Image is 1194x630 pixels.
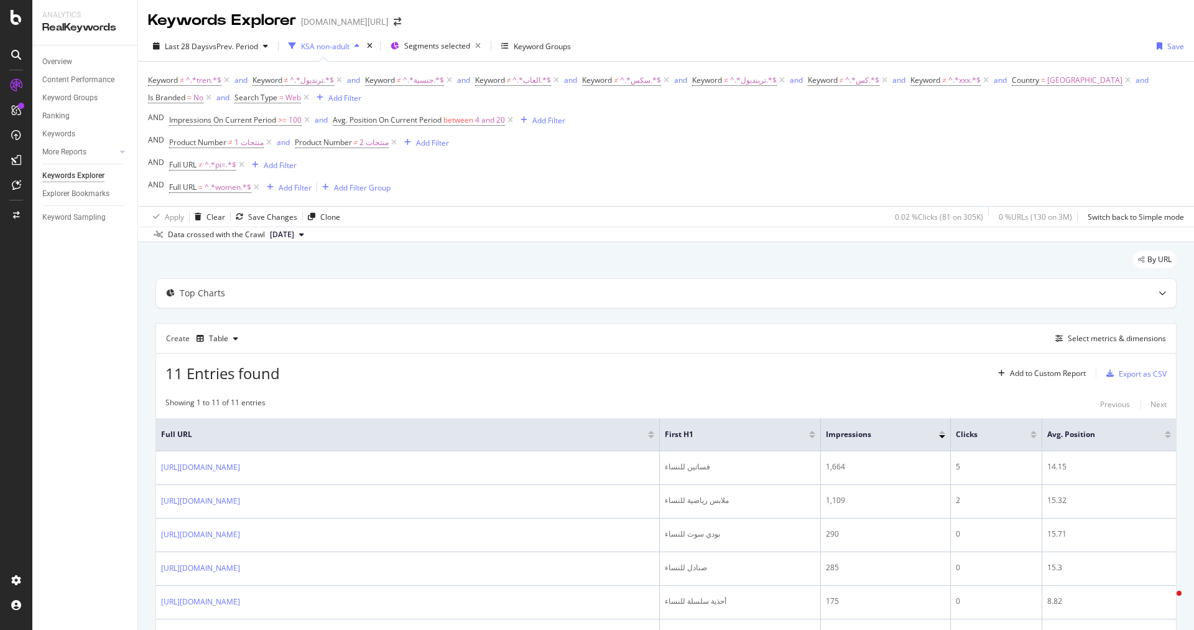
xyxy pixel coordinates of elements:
[790,74,803,86] button: and
[826,596,945,607] div: 175
[826,429,920,440] span: Impressions
[290,72,334,89] span: ^.*ترنديول.*$
[516,113,565,128] button: Add Filter
[404,40,470,51] span: Segments selected
[42,169,104,182] div: Keywords Explorer
[826,562,945,573] div: 285
[1068,333,1166,344] div: Select metrics & dimensions
[252,75,282,85] span: Keyword
[1047,562,1171,573] div: 15.3
[278,115,287,125] span: >=
[397,75,401,85] span: ≠
[284,75,289,85] span: ≠
[956,529,1037,540] div: 0
[234,75,248,85] div: and
[42,110,70,123] div: Ranking
[42,169,129,182] a: Keywords Explorer
[198,182,203,192] span: =
[190,207,225,227] button: Clear
[42,211,129,224] a: Keyword Sampling
[347,75,360,85] div: and
[1047,72,1122,89] span: [GEOGRAPHIC_DATA]
[692,75,722,85] span: Keyword
[665,596,815,607] div: أحذية سلسلة للنساء
[161,529,240,541] a: [URL][DOMAIN_NAME]
[301,41,349,52] div: KSA non-adult
[892,74,905,86] button: and
[285,89,301,106] span: Web
[826,529,945,540] div: 290
[956,429,1012,440] span: Clicks
[665,562,815,573] div: صنادل للنساء
[262,180,312,195] button: Add Filter
[234,92,277,103] span: Search Type
[169,159,197,170] span: Full URL
[443,115,473,125] span: between
[165,212,184,222] div: Apply
[354,137,358,148] span: ≠
[1012,75,1039,85] span: Country
[148,134,164,146] button: AND
[198,159,203,170] span: ≠
[295,137,352,148] span: Product Number
[312,90,361,105] button: Add Filter
[1047,461,1171,472] div: 14.15
[1136,75,1149,85] div: and
[665,529,815,540] div: بودي سوت للنساء
[161,495,240,507] a: [URL][DOMAIN_NAME]
[148,111,164,123] button: AND
[334,182,391,193] div: Add Filter Group
[1047,596,1171,607] div: 8.82
[161,429,629,440] span: Full URL
[333,115,442,125] span: Avg. Position On Current Period
[994,74,1007,86] button: and
[475,111,505,129] span: 4 and 20
[168,229,265,240] div: Data crossed with the Crawl
[169,137,226,148] span: Product Number
[148,179,164,190] div: AND
[956,562,1037,573] div: 0
[206,212,225,222] div: Clear
[457,75,470,85] div: and
[826,461,945,472] div: 1,664
[910,75,940,85] span: Keyword
[234,134,264,151] span: 1 منتجات
[277,137,290,148] div: and
[216,92,229,103] div: and
[475,75,505,85] span: Keyword
[42,187,129,200] a: Explorer Bookmarks
[956,461,1037,472] div: 5
[42,92,98,105] div: Keyword Groups
[315,114,328,126] button: and
[999,212,1072,222] div: 0 % URLs ( 130 on 3M )
[674,74,687,86] button: and
[42,146,116,159] a: More Reports
[564,74,577,86] button: and
[165,41,209,52] span: Last 28 Days
[840,75,844,85] span: ≠
[1150,399,1167,410] div: Next
[416,138,449,148] div: Add Filter
[1047,529,1171,540] div: 15.71
[359,134,389,151] span: 2 منتجات
[42,73,129,87] a: Content Performance
[270,229,294,240] span: 2025 Sep. 12th
[161,461,240,474] a: [URL][DOMAIN_NAME]
[1088,212,1184,222] div: Switch back to Simple mode
[303,207,340,227] button: Clone
[1010,370,1086,377] div: Add to Custom Report
[674,75,687,85] div: and
[192,329,243,349] button: Table
[1083,207,1184,227] button: Switch back to Simple mode
[193,89,203,106] span: No
[532,115,565,126] div: Add Filter
[209,41,258,52] span: vs Prev. Period
[582,75,612,85] span: Keyword
[1100,399,1130,410] div: Previous
[665,461,815,472] div: فساتين للنساء
[148,92,185,103] span: Is Branded
[1136,74,1149,86] button: and
[808,75,838,85] span: Keyword
[1041,75,1045,85] span: =
[614,75,618,85] span: ≠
